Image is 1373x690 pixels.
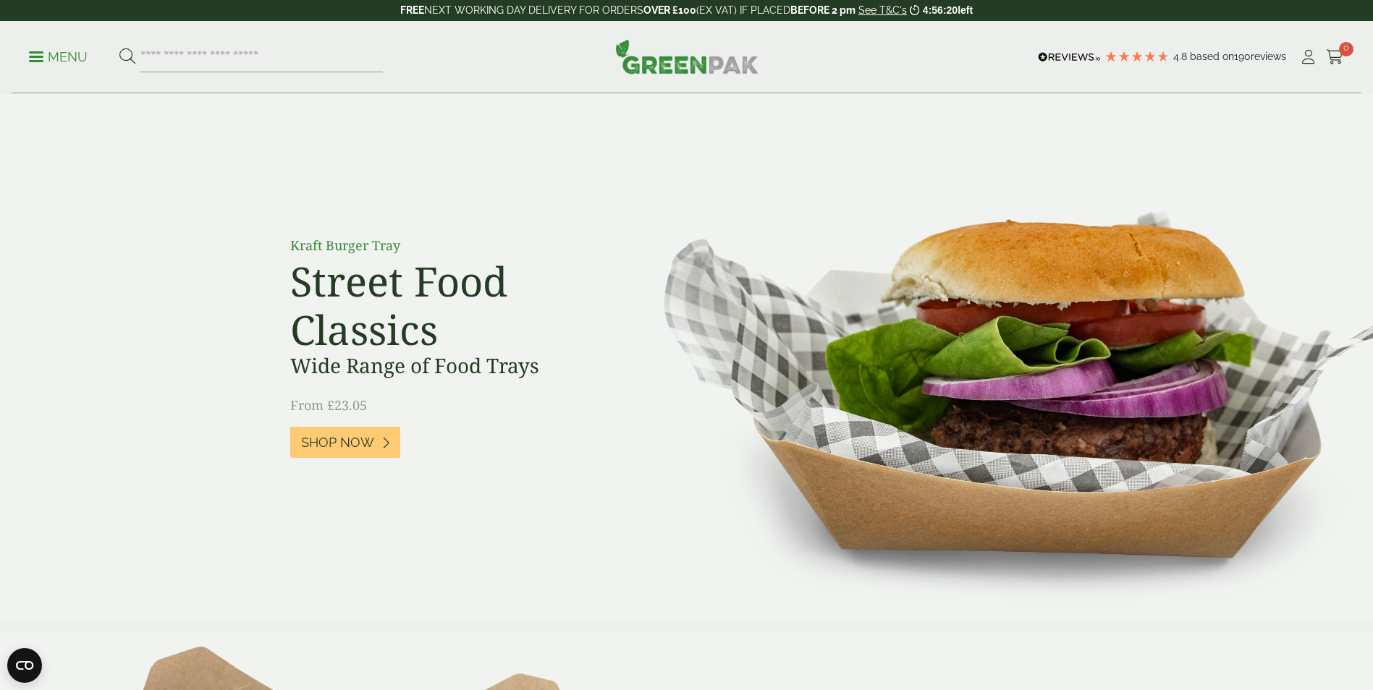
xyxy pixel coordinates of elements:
[958,4,973,16] span: left
[7,648,42,683] button: Open CMP widget
[1339,42,1353,56] span: 0
[858,4,907,16] a: See T&C's
[400,4,424,16] strong: FREE
[923,4,958,16] span: 4:56:20
[1173,51,1190,62] span: 4.8
[790,4,856,16] strong: BEFORE 2 pm
[29,48,88,66] p: Menu
[1234,51,1251,62] span: 190
[1190,51,1234,62] span: Based on
[1299,50,1317,64] i: My Account
[290,257,616,354] h2: Street Food Classics
[618,94,1373,620] img: Street Food Classics
[1251,51,1286,62] span: reviews
[1326,50,1344,64] i: Cart
[290,236,616,255] p: Kraft Burger Tray
[615,39,759,74] img: GreenPak Supplies
[290,396,367,414] span: From £23.05
[1326,46,1344,68] a: 0
[290,354,616,378] h3: Wide Range of Food Trays
[643,4,696,16] strong: OVER £100
[301,435,374,451] span: Shop Now
[1104,50,1170,63] div: 4.79 Stars
[290,427,400,458] a: Shop Now
[29,48,88,63] a: Menu
[1038,52,1101,62] img: REVIEWS.io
